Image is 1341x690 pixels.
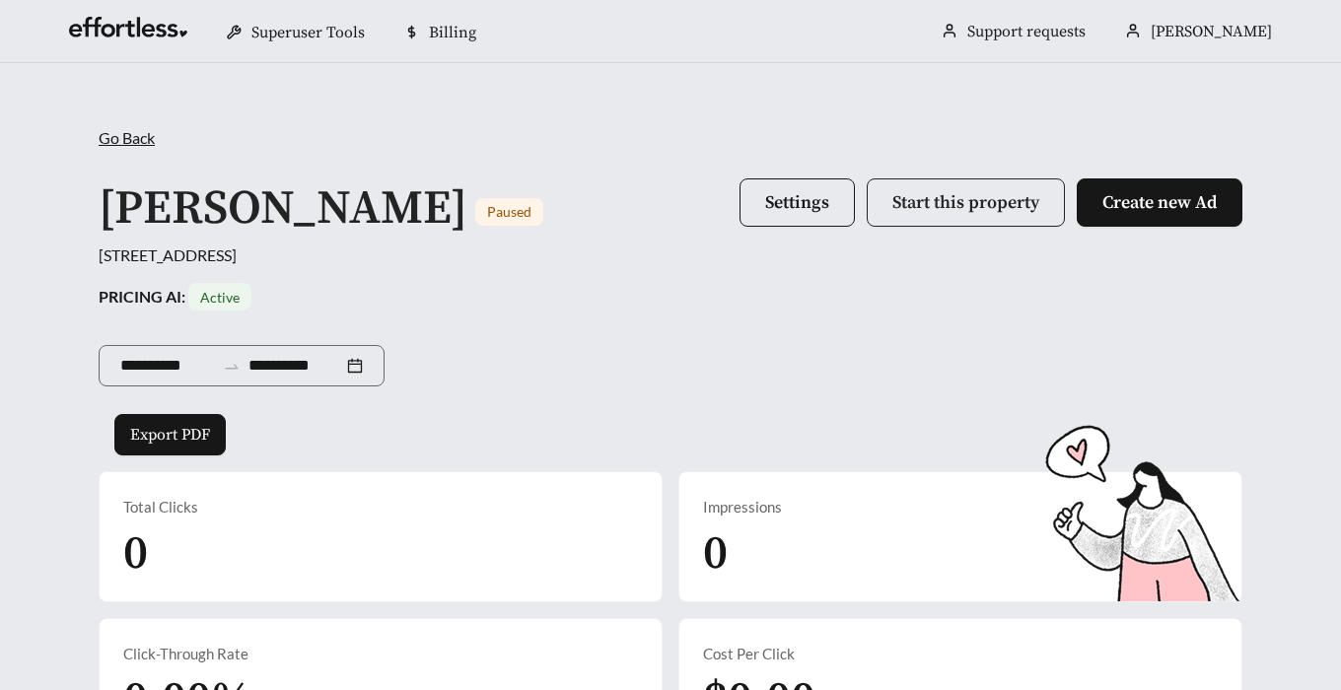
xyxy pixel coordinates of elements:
span: Settings [765,191,829,214]
span: Active [200,289,240,306]
div: Click-Through Rate [123,643,638,665]
span: Superuser Tools [251,23,365,42]
a: Support requests [967,22,1086,41]
span: [PERSON_NAME] [1151,22,1272,41]
span: 0 [703,524,728,584]
button: Start this property [867,178,1065,227]
strong: PRICING AI: [99,287,251,306]
div: [STREET_ADDRESS] [99,243,1242,267]
h1: [PERSON_NAME] [99,179,467,239]
span: Export PDF [130,423,210,447]
span: 0 [123,524,148,584]
button: Create new Ad [1077,178,1242,227]
span: Paused [487,203,531,220]
span: Billing [429,23,476,42]
div: Cost Per Click [703,643,1218,665]
span: swap-right [223,358,241,376]
span: Start this property [892,191,1039,214]
span: to [223,357,241,375]
span: Go Back [99,128,155,147]
button: Export PDF [114,414,226,455]
div: Total Clicks [123,496,638,518]
span: Create new Ad [1102,191,1217,214]
div: Impressions [703,496,1218,518]
button: Settings [740,178,855,227]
